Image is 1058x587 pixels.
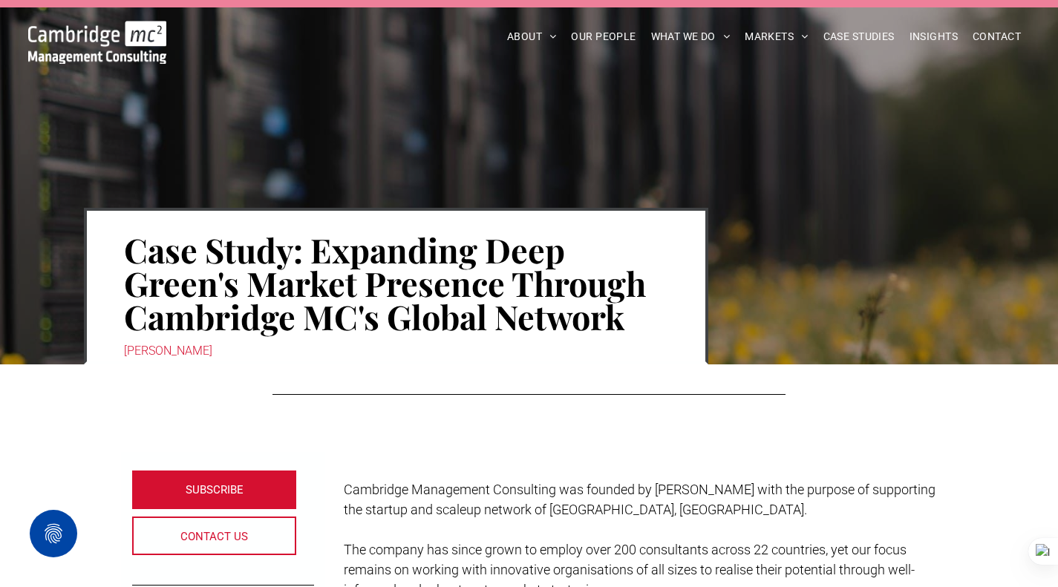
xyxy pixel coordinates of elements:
a: CASE STUDIES [816,25,902,48]
span: Cambridge Management Consulting was founded by [PERSON_NAME] with the purpose of supporting the s... [344,482,935,517]
img: Cambridge MC Logo [28,21,166,64]
a: WHAT WE DO [644,25,738,48]
a: INSIGHTS [902,25,965,48]
a: CONTACT US [132,517,297,555]
div: [PERSON_NAME] [124,341,668,361]
span: SUBSCRIBE [186,471,244,508]
a: MARKETS [737,25,815,48]
a: ABOUT [500,25,564,48]
a: SUBSCRIBE [132,470,297,509]
a: OUR PEOPLE [564,25,643,48]
a: CONTACT [965,25,1028,48]
h1: Case Study: Expanding Deep Green's Market Presence Through Cambridge MC's Global Network [124,232,668,335]
span: CONTACT US [180,518,248,555]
